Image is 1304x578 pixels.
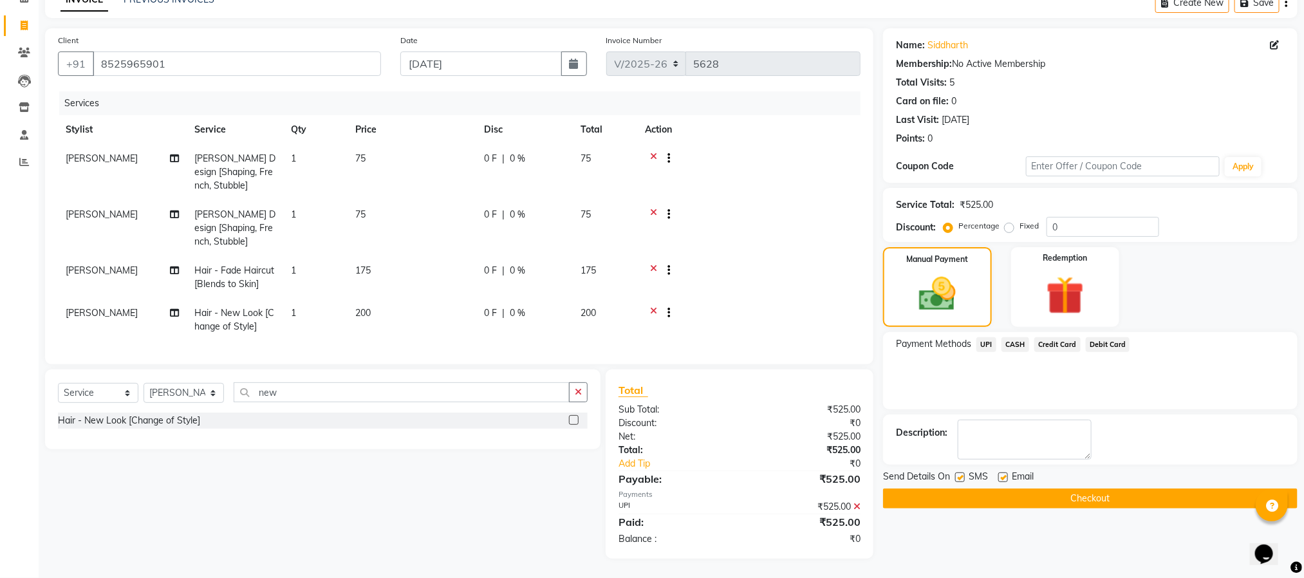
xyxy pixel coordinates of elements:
[969,470,988,486] span: SMS
[740,416,870,430] div: ₹0
[896,39,925,52] div: Name:
[1086,337,1130,352] span: Debit Card
[291,307,296,319] span: 1
[194,265,274,290] span: Hair - Fade Haircut [Blends to Skin]
[502,264,505,277] span: |
[484,264,497,277] span: 0 F
[927,39,968,52] a: Siddharth
[619,384,648,397] span: Total
[927,132,933,145] div: 0
[355,153,366,164] span: 75
[896,113,939,127] div: Last Visit:
[949,76,955,89] div: 5
[896,132,925,145] div: Points:
[510,208,525,221] span: 0 %
[883,470,950,486] span: Send Details On
[291,209,296,220] span: 1
[283,115,348,144] th: Qty
[510,264,525,277] span: 0 %
[1225,157,1262,176] button: Apply
[194,307,274,332] span: Hair - New Look [Change of Style]
[355,209,366,220] span: 75
[1012,470,1034,486] span: Email
[484,306,497,320] span: 0 F
[619,489,861,500] div: Payments
[510,152,525,165] span: 0 %
[502,152,505,165] span: |
[581,265,596,276] span: 175
[609,443,740,457] div: Total:
[976,337,996,352] span: UPI
[896,337,971,351] span: Payment Methods
[1034,337,1081,352] span: Credit Card
[907,254,969,265] label: Manual Payment
[581,307,596,319] span: 200
[761,457,870,471] div: ₹0
[896,95,949,108] div: Card on file:
[609,514,740,530] div: Paid:
[291,265,296,276] span: 1
[234,382,570,402] input: Search or Scan
[609,416,740,430] div: Discount:
[883,489,1298,508] button: Checkout
[740,471,870,487] div: ₹525.00
[609,471,740,487] div: Payable:
[484,208,497,221] span: 0 F
[637,115,861,144] th: Action
[510,306,525,320] span: 0 %
[609,457,761,471] a: Add Tip
[896,57,1285,71] div: No Active Membership
[187,115,283,144] th: Service
[606,35,662,46] label: Invoice Number
[740,500,870,514] div: ₹525.00
[960,198,993,212] div: ₹525.00
[942,113,969,127] div: [DATE]
[896,426,947,440] div: Description:
[581,153,591,164] span: 75
[1020,220,1039,232] label: Fixed
[66,265,138,276] span: [PERSON_NAME]
[896,160,1025,173] div: Coupon Code
[896,198,955,212] div: Service Total:
[573,115,637,144] th: Total
[93,51,381,76] input: Search by Name/Mobile/Email/Code
[908,273,967,315] img: _cash.svg
[66,307,138,319] span: [PERSON_NAME]
[355,307,371,319] span: 200
[896,57,952,71] div: Membership:
[1034,272,1096,319] img: _gift.svg
[1043,252,1087,264] label: Redemption
[348,115,476,144] th: Price
[58,115,187,144] th: Stylist
[291,153,296,164] span: 1
[609,500,740,514] div: UPI
[609,532,740,546] div: Balance :
[502,208,505,221] span: |
[740,430,870,443] div: ₹525.00
[194,153,275,191] span: [PERSON_NAME] Design [Shaping, French, Stubble]
[609,430,740,443] div: Net:
[58,414,200,427] div: Hair - New Look [Change of Style]
[355,265,371,276] span: 175
[740,514,870,530] div: ₹525.00
[59,91,870,115] div: Services
[740,532,870,546] div: ₹0
[958,220,1000,232] label: Percentage
[58,35,79,46] label: Client
[1026,156,1220,176] input: Enter Offer / Coupon Code
[66,153,138,164] span: [PERSON_NAME]
[502,306,505,320] span: |
[194,209,275,247] span: [PERSON_NAME] Design [Shaping, French, Stubble]
[740,443,870,457] div: ₹525.00
[58,51,94,76] button: +91
[1250,527,1291,565] iframe: chat widget
[740,403,870,416] div: ₹525.00
[896,221,936,234] div: Discount:
[896,76,947,89] div: Total Visits:
[476,115,573,144] th: Disc
[609,403,740,416] div: Sub Total:
[1001,337,1029,352] span: CASH
[581,209,591,220] span: 75
[484,152,497,165] span: 0 F
[66,209,138,220] span: [PERSON_NAME]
